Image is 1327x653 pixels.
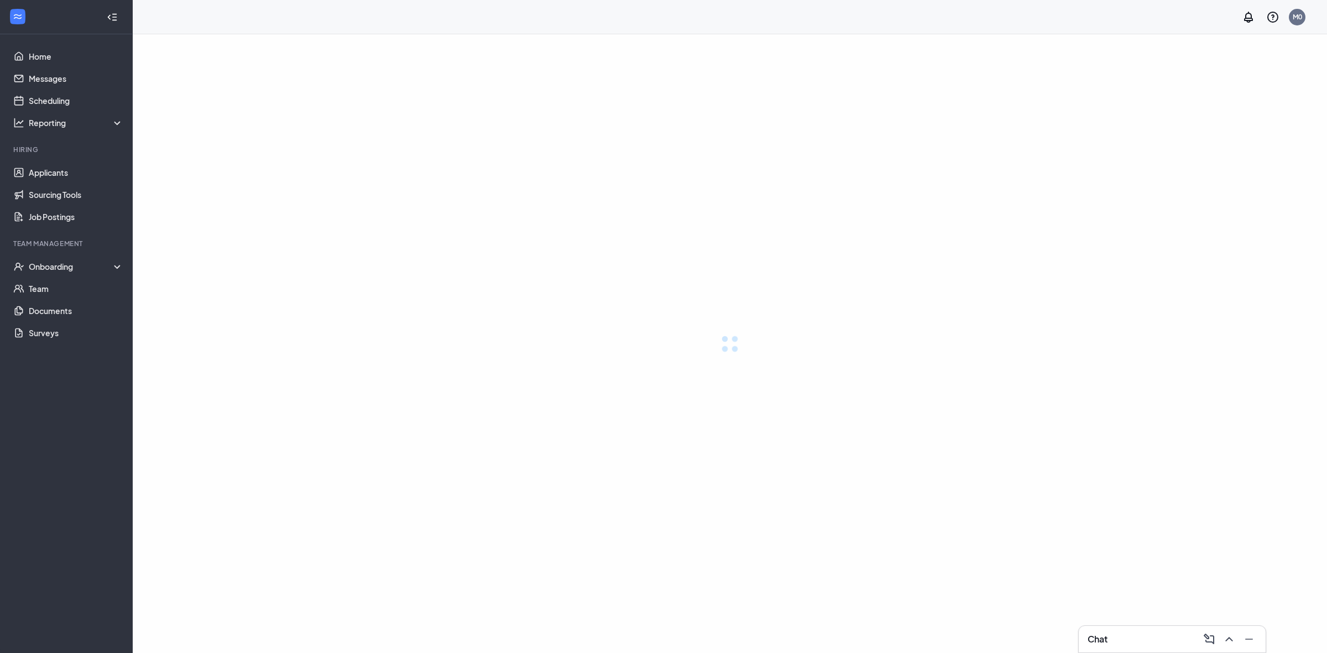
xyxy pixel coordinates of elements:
div: M0 [1293,12,1302,22]
a: Surveys [29,322,123,344]
a: Team [29,278,123,300]
svg: WorkstreamLogo [12,11,23,22]
button: Minimize [1239,630,1257,648]
div: Onboarding [29,261,124,272]
h3: Chat [1088,633,1107,645]
div: Hiring [13,145,121,154]
svg: ComposeMessage [1203,633,1216,646]
a: Home [29,45,123,67]
div: Reporting [29,117,124,128]
svg: ChevronUp [1222,633,1236,646]
button: ComposeMessage [1199,630,1217,648]
a: Applicants [29,161,123,184]
div: Team Management [13,239,121,248]
a: Job Postings [29,206,123,228]
svg: Notifications [1242,11,1255,24]
svg: Analysis [13,117,24,128]
svg: Minimize [1242,633,1256,646]
svg: Collapse [107,12,118,23]
svg: UserCheck [13,261,24,272]
a: Messages [29,67,123,90]
a: Sourcing Tools [29,184,123,206]
a: Documents [29,300,123,322]
button: ChevronUp [1219,630,1237,648]
svg: QuestionInfo [1266,11,1279,24]
a: Scheduling [29,90,123,112]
